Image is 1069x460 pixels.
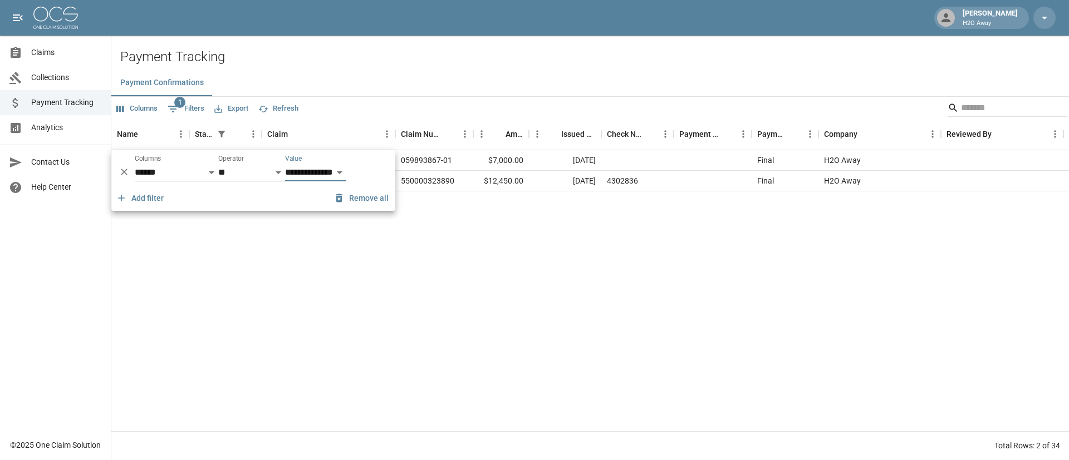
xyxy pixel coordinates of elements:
[31,156,102,168] span: Contact Us
[992,126,1007,142] button: Sort
[529,171,601,191] div: [DATE]
[288,126,303,142] button: Sort
[395,118,473,150] div: Claim Number
[111,70,213,96] button: Payment Confirmations
[195,118,214,150] div: Status
[735,126,752,142] button: Menu
[218,154,244,164] label: Operator
[529,126,546,142] button: Menu
[331,188,393,209] button: Remove all
[262,118,395,150] div: Claim
[189,118,262,150] div: Status
[786,126,802,142] button: Sort
[31,72,102,83] span: Collections
[679,118,719,150] div: Payment Method
[135,154,161,164] label: Columns
[824,118,857,150] div: Company
[947,118,992,150] div: Reviewed By
[529,118,601,150] div: Issued Date
[7,7,29,29] button: open drawer
[401,118,441,150] div: Claim Number
[752,118,818,150] div: Payment Type
[607,175,638,186] div: 4302836
[31,97,102,108] span: Payment Tracking
[173,126,189,142] button: Menu
[285,154,302,164] label: Value
[33,7,78,29] img: ocs-logo-white-transparent.png
[818,118,941,150] div: Company
[138,126,154,142] button: Sort
[401,155,452,166] div: 059893867-01
[757,155,774,166] div: Final
[473,126,490,142] button: Menu
[245,126,262,142] button: Menu
[267,118,288,150] div: Claim
[229,126,245,142] button: Sort
[757,118,786,150] div: Payment Type
[111,70,1069,96] div: dynamic tabs
[120,49,1069,65] h2: Payment Tracking
[1047,126,1063,142] button: Menu
[958,8,1022,28] div: [PERSON_NAME]
[31,47,102,58] span: Claims
[657,126,674,142] button: Menu
[401,175,454,186] div: 550000323890
[641,126,657,142] button: Sort
[473,171,529,191] div: $12,450.00
[457,126,473,142] button: Menu
[117,118,138,150] div: Name
[546,126,561,142] button: Sort
[31,181,102,193] span: Help Center
[818,150,941,171] div: H2O Away
[256,100,301,117] button: Refresh
[174,97,185,108] span: 1
[490,126,506,142] button: Sort
[212,100,251,117] button: Export
[994,440,1060,451] div: Total Rows: 2 of 34
[601,118,674,150] div: Check Number
[674,118,752,150] div: Payment Method
[506,118,523,150] div: Amount
[441,126,457,142] button: Sort
[757,175,774,186] div: Final
[963,19,1018,28] p: H2O Away
[924,126,941,142] button: Menu
[857,126,873,142] button: Sort
[473,118,529,150] div: Amount
[948,99,1067,119] div: Search
[802,126,818,142] button: Menu
[818,171,941,191] div: H2O Away
[379,126,395,142] button: Menu
[473,150,529,171] div: $7,000.00
[31,122,102,133] span: Analytics
[10,439,101,451] div: © 2025 One Claim Solution
[529,150,601,171] div: [DATE]
[111,118,189,150] div: Name
[214,126,229,142] button: Show filters
[719,126,735,142] button: Sort
[114,100,160,117] button: Select columns
[116,164,133,180] button: Delete
[111,150,395,211] div: Show filters
[114,188,168,209] button: Add filter
[214,126,229,142] div: 1 active filter
[561,118,596,150] div: Issued Date
[165,100,207,118] button: Show filters
[607,118,641,150] div: Check Number
[941,118,1063,150] div: Reviewed By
